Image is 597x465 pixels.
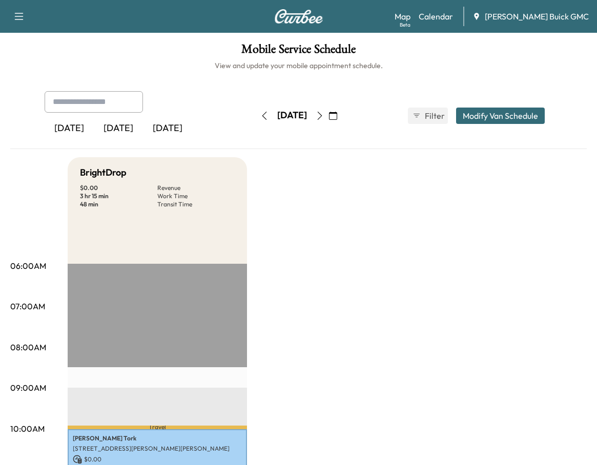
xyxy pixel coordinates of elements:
div: [DATE] [45,117,94,140]
p: 09:00AM [10,382,46,394]
div: Beta [400,21,410,29]
p: 07:00AM [10,300,45,312]
p: 48 min [80,200,157,208]
a: Calendar [419,10,453,23]
img: Curbee Logo [274,9,323,24]
div: [DATE] [143,117,192,140]
p: Transit Time [157,200,235,208]
span: Filter [425,110,443,122]
div: [DATE] [277,109,307,122]
p: [PERSON_NAME] Tork [73,434,242,442]
h1: Mobile Service Schedule [10,43,587,60]
p: Travel [68,426,247,429]
p: $ 0.00 [80,184,157,192]
p: 06:00AM [10,260,46,272]
p: Work Time [157,192,235,200]
p: [STREET_ADDRESS][PERSON_NAME][PERSON_NAME] [73,445,242,453]
p: 10:00AM [10,422,45,435]
p: 3 hr 15 min [80,192,157,200]
p: $ 0.00 [73,455,242,464]
h6: View and update your mobile appointment schedule. [10,60,587,71]
h5: BrightDrop [80,165,127,180]
p: 08:00AM [10,341,46,353]
p: Revenue [157,184,235,192]
div: [DATE] [94,117,143,140]
button: Modify Van Schedule [456,108,545,124]
button: Filter [408,108,448,124]
span: [PERSON_NAME] Buick GMC [485,10,589,23]
a: MapBeta [395,10,410,23]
